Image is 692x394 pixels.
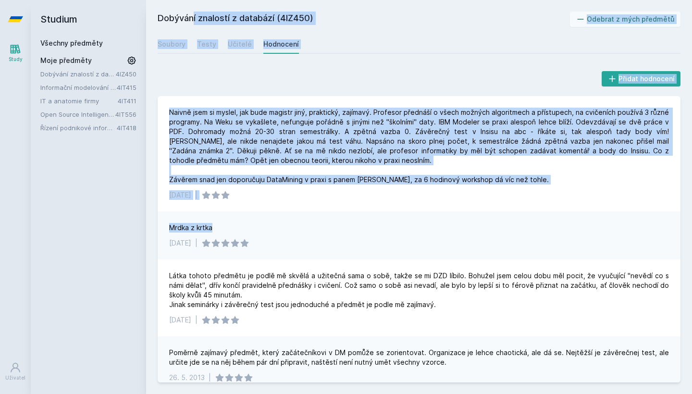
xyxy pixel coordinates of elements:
div: Study [9,56,23,63]
div: | [195,315,198,325]
span: Moje předměty [40,56,92,65]
button: Odebrat z mých předmětů [570,12,681,27]
div: [DATE] [169,315,191,325]
div: Testy [197,39,216,49]
a: 4IZ450 [116,70,136,78]
a: Open Source Intelligence (v angličtině) [40,110,115,119]
a: Učitelé [228,35,252,54]
a: Všechny předměty [40,39,103,47]
a: Soubory [158,35,185,54]
div: 26. 5. 2013 [169,373,205,382]
div: Učitelé [228,39,252,49]
a: Uživatel [2,357,29,386]
a: Řízení podnikové informatiky [40,123,117,133]
div: Látka tohoto předmětu je podlě mě skvělá a užitečná sama o sobě, takže se mi DZD líbilo. Bohužel ... [169,271,669,309]
div: Uživatel [5,374,25,382]
div: Naivně jsem si myslel, jak bude magistr jiný, praktický, zajímavý. Profesor přednáší o všech možn... [169,108,669,185]
a: 4IT415 [117,84,136,91]
a: 4IT556 [115,111,136,118]
div: | [195,238,198,248]
div: | [195,190,198,200]
a: IT a anatomie firmy [40,96,118,106]
div: Mrdka z krtka [169,223,212,233]
div: Poměrně zajímavý předmět, který začátečníkovi v DM pomůže se zorientovat. Organizace je lehce cha... [169,348,669,367]
div: Soubory [158,39,185,49]
div: Hodnocení [263,39,299,49]
a: 4IT411 [118,97,136,105]
div: | [209,373,211,382]
a: Dobývání znalostí z databází [40,69,116,79]
a: Informační modelování organizací [40,83,117,92]
button: Přidat hodnocení [602,71,681,86]
a: 4IT418 [117,124,136,132]
div: [DATE] [169,238,191,248]
a: Study [2,38,29,68]
a: Hodnocení [263,35,299,54]
div: [DATE] [169,190,191,200]
h2: Dobývání znalostí z databází (4IZ450) [158,12,570,27]
a: Testy [197,35,216,54]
